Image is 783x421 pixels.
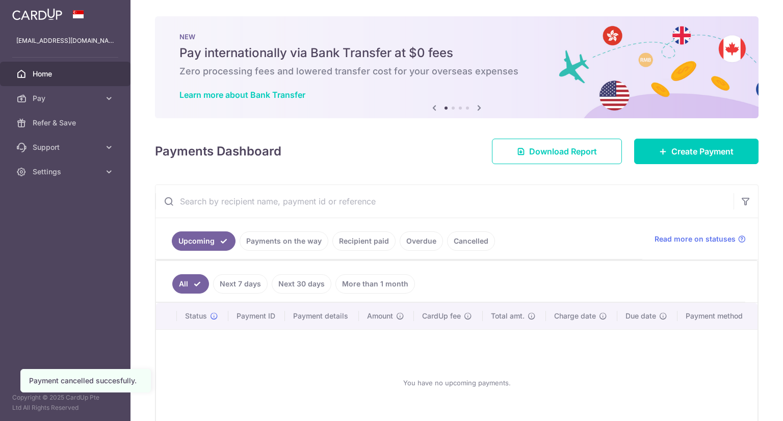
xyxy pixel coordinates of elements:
span: Total amt. [491,311,525,321]
img: Bank transfer banner [155,16,759,118]
h6: Zero processing fees and lowered transfer cost for your overseas expenses [179,65,734,77]
span: Download Report [529,145,597,157]
a: Recipient paid [332,231,396,251]
span: Settings [33,167,100,177]
a: Learn more about Bank Transfer [179,90,305,100]
span: Status [185,311,207,321]
h5: Pay internationally via Bank Transfer at $0 fees [179,45,734,61]
iframe: Opens a widget where you can find more information [718,390,773,416]
input: Search by recipient name, payment id or reference [155,185,734,218]
span: Read more on statuses [655,234,736,244]
div: Payment cancelled succesfully. [29,376,142,386]
a: Payments on the way [240,231,328,251]
span: Pay [33,93,100,103]
a: Create Payment [634,139,759,164]
a: Read more on statuses [655,234,746,244]
th: Payment method [677,303,758,329]
p: NEW [179,33,734,41]
span: Charge date [554,311,596,321]
p: [EMAIL_ADDRESS][DOMAIN_NAME] [16,36,114,46]
span: Support [33,142,100,152]
span: Home [33,69,100,79]
span: Create Payment [671,145,734,157]
h4: Payments Dashboard [155,142,281,161]
span: Due date [625,311,656,321]
a: Overdue [400,231,443,251]
th: Payment ID [228,303,285,329]
span: Amount [367,311,393,321]
a: Next 30 days [272,274,331,294]
span: Refer & Save [33,118,100,128]
img: CardUp [12,8,62,20]
a: More than 1 month [335,274,415,294]
a: Upcoming [172,231,236,251]
a: Cancelled [447,231,495,251]
span: CardUp fee [422,311,461,321]
a: Next 7 days [213,274,268,294]
th: Payment details [285,303,359,329]
a: All [172,274,209,294]
a: Download Report [492,139,622,164]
